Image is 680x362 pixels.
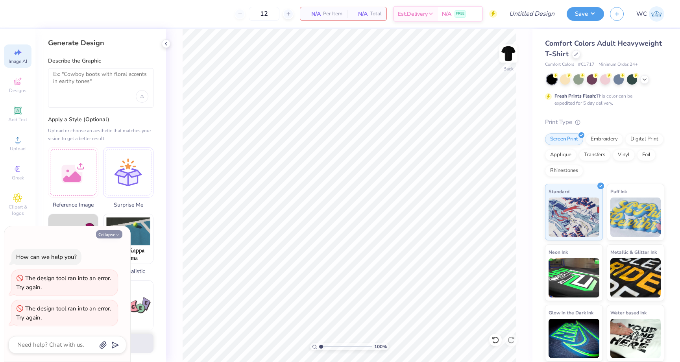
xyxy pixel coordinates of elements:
span: Designs [9,87,26,94]
span: Metallic & Glitter Ink [610,248,657,256]
span: FREE [456,11,464,17]
img: Wesley Chan [649,6,664,22]
span: Per Item [323,10,342,18]
span: Neon Ink [549,248,568,256]
img: Back [501,46,516,61]
div: Generate Design [48,38,153,48]
span: 100 % [374,343,387,350]
div: Embroidery [586,133,623,145]
span: Comfort Colors [545,61,574,68]
div: Screen Print [545,133,583,145]
div: The design tool ran into an error. Try again. [16,305,111,321]
img: Metallic & Glitter Ink [610,258,661,297]
div: Transfers [579,149,610,161]
span: Water based Ink [610,308,647,317]
span: Upload [10,146,26,152]
img: Puff Ink [610,198,661,237]
label: Describe the Graphic [48,57,153,65]
div: Upload image [136,90,148,103]
span: Image AI [9,58,27,65]
span: Total [370,10,382,18]
span: Reference Image [48,201,98,209]
a: WC [636,6,664,22]
span: Puff Ink [610,187,627,196]
div: Vinyl [613,149,635,161]
img: Text-Based [48,214,98,264]
div: Rhinestones [545,165,583,177]
span: N/A [305,10,321,18]
div: How can we help you? [16,253,77,261]
button: Save [567,7,604,21]
div: Applique [545,149,577,161]
input: Untitled Design [503,6,561,22]
input: – – [249,7,279,21]
button: Collapse [96,230,122,238]
span: Standard [549,187,569,196]
div: Foil [637,149,656,161]
span: Clipart & logos [4,204,31,216]
div: This color can be expedited for 5 day delivery. [554,92,651,107]
span: Comfort Colors Adult Heavyweight T-Shirt [545,39,662,59]
img: Standard [549,198,599,237]
img: Photorealistic [103,214,153,264]
span: WC [636,9,647,18]
img: Water based Ink [610,319,661,358]
span: Minimum Order: 24 + [599,61,638,68]
span: Greek [12,175,24,181]
div: Back [503,65,514,72]
div: Digital Print [625,133,663,145]
img: Neon Ink [549,258,599,297]
strong: Fresh Prints Flash: [554,93,596,99]
div: The design tool ran into an error. Try again. [16,274,111,291]
div: Upload or choose an aesthetic that matches your vision to get a better result [48,127,153,142]
span: Surprise Me [103,201,153,209]
div: Print Type [545,118,664,127]
span: N/A [352,10,368,18]
span: Est. Delivery [398,10,428,18]
span: Add Text [8,116,27,123]
img: Glow in the Dark Ink [549,319,599,358]
span: # C1717 [578,61,595,68]
label: Apply a Style (Optional) [48,116,153,124]
span: Glow in the Dark Ink [549,308,593,317]
span: N/A [442,10,451,18]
